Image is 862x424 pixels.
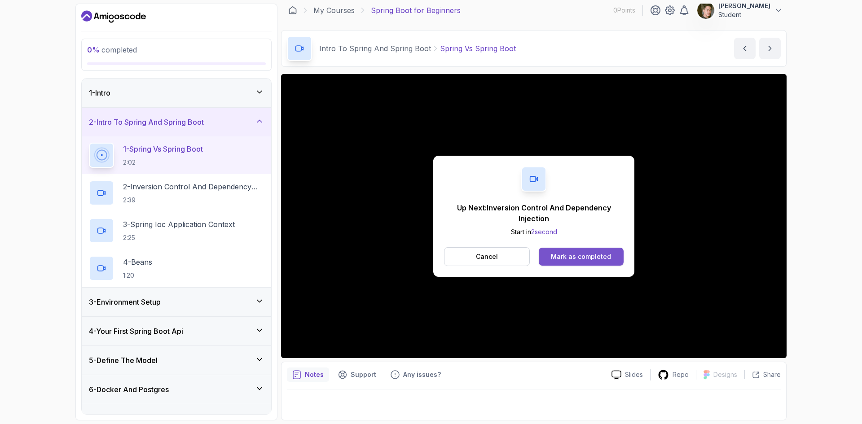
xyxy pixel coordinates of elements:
h3: 4 - Your First Spring Boot Api [89,326,183,337]
h3: 7 - Databases Setup [89,413,154,424]
p: Share [763,370,781,379]
h3: 1 - Intro [89,87,110,98]
a: My Courses [313,5,355,16]
p: Designs [713,370,737,379]
button: 3-Spring Ioc Application Context2:25 [89,218,264,243]
button: Feedback button [385,367,446,382]
img: user profile image [697,2,714,19]
p: Any issues? [403,370,441,379]
p: Support [351,370,376,379]
button: Mark as completed [539,248,624,266]
p: 1:20 [123,271,152,280]
div: Mark as completed [551,252,611,261]
span: 2 second [531,228,557,236]
button: previous content [734,38,756,59]
p: 3 - Spring Ioc Application Context [123,219,235,230]
h3: 6 - Docker And Postgres [89,384,169,395]
iframe: 1 - Spring vs Spring Boot [281,74,787,358]
h3: 2 - Intro To Spring And Spring Boot [89,117,204,127]
button: next content [759,38,781,59]
button: 6-Docker And Postgres [82,375,271,404]
span: 0 % [87,45,100,54]
button: 4-Your First Spring Boot Api [82,317,271,345]
p: 1 - Spring Vs Spring Boot [123,144,203,154]
span: completed [87,45,137,54]
button: 1-Intro [82,79,271,107]
p: 4 - Beans [123,257,152,267]
p: Cancel [476,252,498,261]
p: 2:39 [123,196,264,205]
button: 2-Intro To Spring And Spring Boot [82,108,271,136]
p: 0 Points [613,6,635,15]
h3: 3 - Environment Setup [89,297,161,307]
p: [PERSON_NAME] [718,1,770,10]
p: Student [718,10,770,19]
button: notes button [287,367,329,382]
p: Start in [444,227,624,236]
button: 1-Spring Vs Spring Boot2:02 [89,143,264,168]
button: Support button [333,367,382,382]
p: 2:02 [123,158,203,167]
p: Up Next: Inversion Control And Dependency Injection [444,202,624,224]
button: 4-Beans1:20 [89,256,264,281]
a: Dashboard [288,6,297,15]
button: Cancel [444,247,530,266]
p: Repo [673,370,689,379]
button: 5-Define The Model [82,346,271,375]
button: 2-Inversion Control And Dependency Injection2:39 [89,180,264,205]
p: Spring Boot for Beginners [371,5,461,16]
p: Notes [305,370,324,379]
a: Slides [604,370,650,380]
button: 3-Environment Setup [82,288,271,316]
button: Share [744,370,781,379]
p: Slides [625,370,643,379]
a: Repo [651,369,696,380]
p: 2:25 [123,233,235,242]
p: Spring Vs Spring Boot [440,43,516,54]
p: Intro To Spring And Spring Boot [319,43,431,54]
p: 2 - Inversion Control And Dependency Injection [123,181,264,192]
h3: 5 - Define The Model [89,355,158,366]
button: user profile image[PERSON_NAME]Student [697,1,783,19]
a: Dashboard [81,9,146,24]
